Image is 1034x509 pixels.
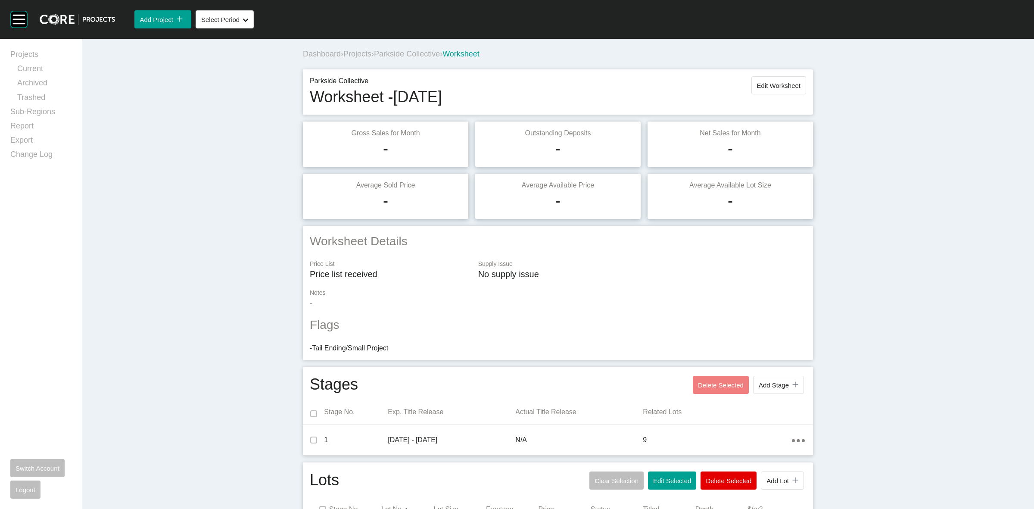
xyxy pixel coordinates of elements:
[196,10,254,28] button: Select Period
[442,50,480,58] span: Worksheet
[140,16,173,23] span: Add Project
[310,374,358,396] h1: Stages
[555,190,561,212] h1: -
[728,138,733,159] h1: -
[482,128,634,138] p: Outstanding Deposits
[10,121,72,135] a: Report
[303,50,341,58] a: Dashboard
[374,50,440,58] a: Parkside Collective
[310,343,806,353] li: - Tail Ending/Small Project
[17,63,72,78] a: Current
[693,376,749,394] button: Delete Selected
[595,477,638,484] span: Clear Selection
[40,14,115,25] img: core-logo-dark.3138cae2.png
[482,181,634,190] p: Average Available Price
[201,16,240,23] span: Select Period
[478,268,806,280] p: No supply issue
[515,407,643,417] p: Actual Title Release
[698,381,744,389] span: Delete Selected
[16,486,35,493] span: Logout
[17,92,72,106] a: Trashed
[310,297,806,309] p: -
[555,138,561,159] h1: -
[310,86,442,108] h1: Worksheet - [DATE]
[478,260,806,269] p: Supply Issue
[10,49,72,63] a: Projects
[761,472,804,490] button: Add Lot
[343,50,371,58] a: Projects
[310,289,806,297] p: Notes
[440,50,442,58] span: ›
[653,477,691,484] span: Edit Selected
[728,190,733,212] h1: -
[310,268,470,280] p: Price list received
[310,260,470,269] p: Price List
[766,477,789,484] span: Add Lot
[324,435,388,445] p: 1
[643,407,791,417] p: Related Lots
[701,472,757,490] button: Delete Selected
[757,82,800,89] span: Edit Worksheet
[310,181,461,190] p: Average Sold Price
[310,469,339,492] h1: Lots
[16,465,59,472] span: Switch Account
[310,233,806,250] h2: Worksheet Details
[10,481,40,499] button: Logout
[753,376,804,394] button: Add Stage
[388,407,515,417] p: Exp. Title Release
[17,78,72,92] a: Archived
[324,407,388,417] p: Stage No.
[654,128,806,138] p: Net Sales for Month
[648,472,696,490] button: Edit Selected
[310,316,806,333] h2: Flags
[759,381,789,389] span: Add Stage
[310,76,442,86] p: Parkside Collective
[515,435,643,445] p: N/A
[589,472,644,490] button: Clear Selection
[10,459,65,477] button: Switch Account
[341,50,343,58] span: ›
[310,128,461,138] p: Gross Sales for Month
[134,10,191,28] button: Add Project
[10,149,72,163] a: Change Log
[10,135,72,149] a: Export
[751,76,806,94] button: Edit Worksheet
[643,435,791,445] p: 9
[383,190,388,212] h1: -
[654,181,806,190] p: Average Available Lot Size
[371,50,374,58] span: ›
[388,435,515,445] p: [DATE] - [DATE]
[706,477,751,484] span: Delete Selected
[383,138,388,159] h1: -
[10,106,72,121] a: Sub-Regions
